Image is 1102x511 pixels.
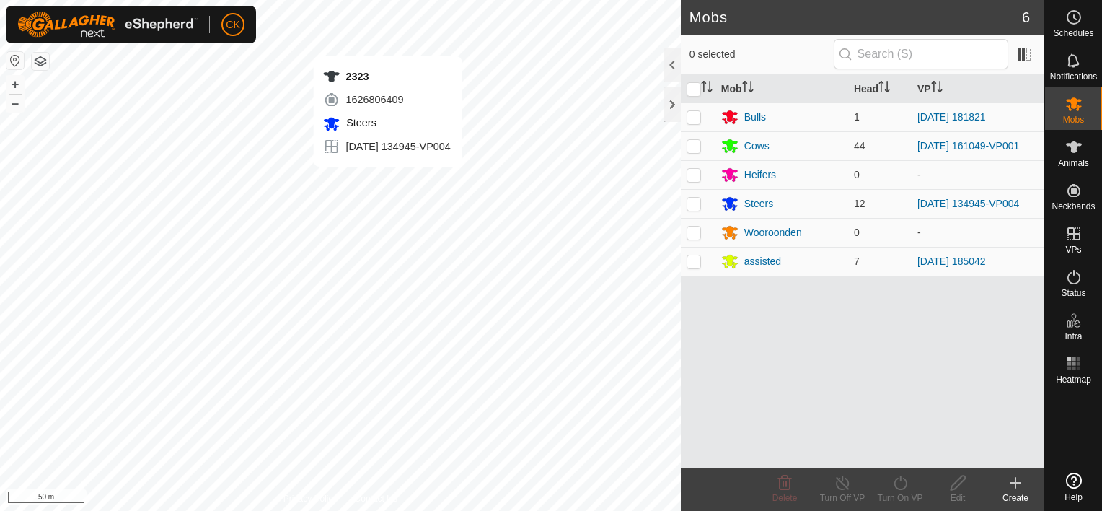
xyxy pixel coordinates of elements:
[854,140,865,152] span: 44
[1053,29,1093,38] span: Schedules
[701,83,713,95] p-sorticon: Activate to sort
[917,140,1019,152] a: [DATE] 161049-VP001
[1064,493,1083,502] span: Help
[322,68,450,85] div: 2323
[1065,245,1081,254] span: VPs
[355,492,397,505] a: Contact Us
[1058,159,1089,167] span: Animals
[283,492,338,505] a: Privacy Policy
[1063,115,1084,124] span: Mobs
[1052,202,1095,211] span: Neckbands
[322,91,450,108] div: 1626806409
[6,76,24,93] button: +
[931,83,943,95] p-sorticon: Activate to sort
[6,52,24,69] button: Reset Map
[17,12,198,38] img: Gallagher Logo
[1064,332,1082,341] span: Infra
[854,169,860,180] span: 0
[322,138,450,155] div: [DATE] 134945-VP004
[814,492,871,505] div: Turn Off VP
[6,95,24,112] button: –
[689,47,834,62] span: 0 selected
[917,111,986,123] a: [DATE] 181821
[912,218,1044,247] td: -
[1061,289,1085,297] span: Status
[744,167,776,183] div: Heifers
[871,492,929,505] div: Turn On VP
[834,39,1008,69] input: Search (S)
[744,110,766,125] div: Bulls
[1056,375,1091,384] span: Heatmap
[1045,467,1102,507] a: Help
[343,117,376,128] span: Steers
[1022,6,1030,28] span: 6
[917,198,1019,209] a: [DATE] 134945-VP004
[742,83,754,95] p-sorticon: Activate to sort
[854,227,860,238] span: 0
[912,160,1044,189] td: -
[689,9,1022,26] h2: Mobs
[744,254,781,269] div: assisted
[848,75,912,103] th: Head
[32,53,49,70] button: Map Layers
[854,198,865,209] span: 12
[929,492,987,505] div: Edit
[987,492,1044,505] div: Create
[715,75,848,103] th: Mob
[744,196,773,211] div: Steers
[917,255,986,267] a: [DATE] 185042
[744,139,770,154] div: Cows
[878,83,890,95] p-sorticon: Activate to sort
[226,17,239,32] span: CK
[1050,72,1097,81] span: Notifications
[912,75,1044,103] th: VP
[854,255,860,267] span: 7
[772,493,798,503] span: Delete
[854,111,860,123] span: 1
[744,225,802,240] div: Wooroonden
